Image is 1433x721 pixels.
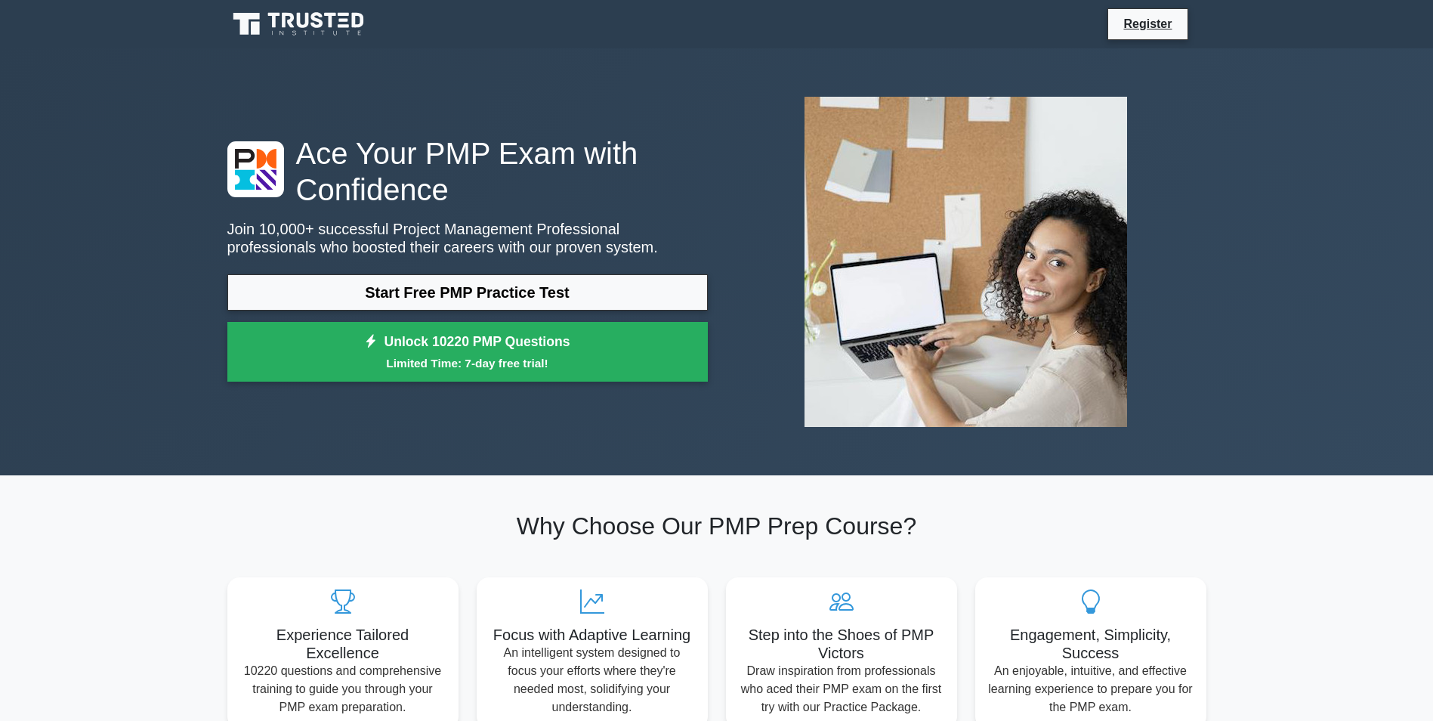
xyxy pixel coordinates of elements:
[239,626,446,662] h5: Experience Tailored Excellence
[738,662,945,716] p: Draw inspiration from professionals who aced their PMP exam on the first try with our Practice Pa...
[987,626,1194,662] h5: Engagement, Simplicity, Success
[239,662,446,716] p: 10220 questions and comprehensive training to guide you through your PMP exam preparation.
[1114,14,1181,33] a: Register
[738,626,945,662] h5: Step into the Shoes of PMP Victors
[489,644,696,716] p: An intelligent system designed to focus your efforts where they're needed most, solidifying your ...
[246,354,689,372] small: Limited Time: 7-day free trial!
[987,662,1194,716] p: An enjoyable, intuitive, and effective learning experience to prepare you for the PMP exam.
[227,220,708,256] p: Join 10,000+ successful Project Management Professional professionals who boosted their careers w...
[227,274,708,311] a: Start Free PMP Practice Test
[227,512,1206,540] h2: Why Choose Our PMP Prep Course?
[227,135,708,208] h1: Ace Your PMP Exam with Confidence
[227,322,708,382] a: Unlock 10220 PMP QuestionsLimited Time: 7-day free trial!
[489,626,696,644] h5: Focus with Adaptive Learning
